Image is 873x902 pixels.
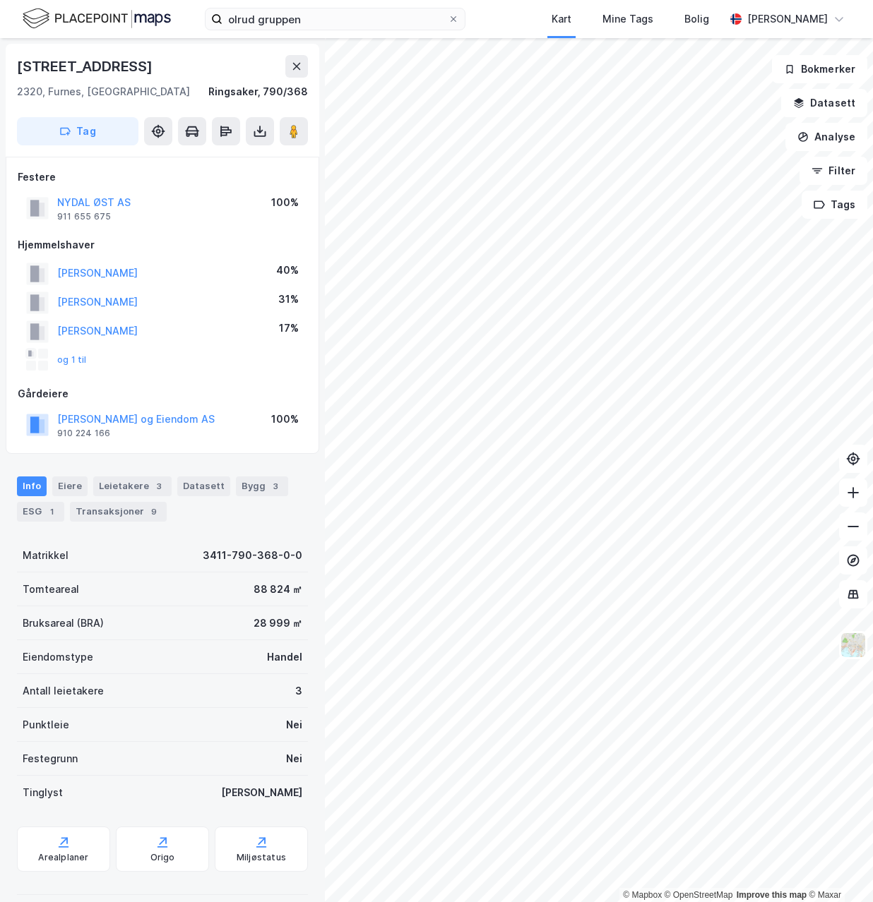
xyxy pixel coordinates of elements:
div: Info [17,476,47,496]
div: Gårdeiere [18,385,307,402]
div: 910 224 166 [57,428,110,439]
div: Bolig [684,11,709,28]
div: Antall leietakere [23,682,104,699]
div: ESG [17,502,64,522]
a: Improve this map [737,890,807,900]
div: 9 [147,505,161,519]
div: [PERSON_NAME] [221,784,302,801]
div: Tinglyst [23,784,63,801]
div: Origo [150,852,175,863]
button: Datasett [781,89,867,117]
button: Tag [17,117,138,145]
img: Z [840,632,867,659]
div: 100% [271,411,299,428]
div: Hjemmelshaver [18,236,307,253]
div: [STREET_ADDRESS] [17,55,155,78]
div: 911 655 675 [57,211,111,222]
div: Nei [286,750,302,767]
div: Arealplaner [38,852,88,863]
div: Datasett [177,476,230,496]
div: Leietakere [93,476,172,496]
div: 3 [295,682,302,699]
div: Festegrunn [23,750,78,767]
div: Eiendomstype [23,649,93,666]
div: Bruksareal (BRA) [23,615,104,632]
div: 100% [271,194,299,211]
div: 40% [276,262,299,279]
div: 3411-790-368-0-0 [203,547,302,564]
div: Punktleie [23,716,69,733]
div: Ringsaker, 790/368 [208,83,308,100]
button: Tags [802,191,867,219]
div: 1 [44,505,59,519]
div: Tomteareal [23,581,79,598]
div: Eiere [52,476,88,496]
div: Miljøstatus [237,852,286,863]
div: 88 824 ㎡ [254,581,302,598]
div: 3 [268,479,283,493]
div: Handel [267,649,302,666]
div: 28 999 ㎡ [254,615,302,632]
iframe: Chat Widget [802,834,873,902]
div: Matrikkel [23,547,69,564]
div: 17% [279,320,299,337]
div: Kart [552,11,571,28]
a: Mapbox [623,890,662,900]
div: Transaksjoner [70,502,167,522]
div: Mine Tags [602,11,653,28]
div: Festere [18,169,307,186]
div: 3 [152,479,166,493]
div: Bygg [236,476,288,496]
div: 2320, Furnes, [GEOGRAPHIC_DATA] [17,83,190,100]
div: 31% [278,291,299,308]
a: OpenStreetMap [665,890,733,900]
button: Bokmerker [772,55,867,83]
div: [PERSON_NAME] [747,11,828,28]
div: Nei [286,716,302,733]
button: Filter [800,157,867,185]
input: Søk på adresse, matrikkel, gårdeiere, leietakere eller personer [222,8,448,30]
button: Analyse [785,123,867,151]
img: logo.f888ab2527a4732fd821a326f86c7f29.svg [23,6,171,31]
